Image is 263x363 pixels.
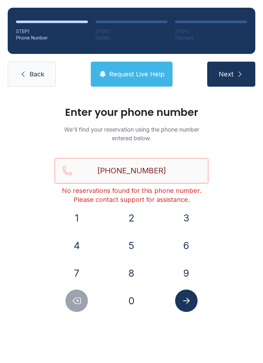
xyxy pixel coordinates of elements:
button: 1 [65,207,88,229]
button: 4 [65,234,88,257]
h1: Enter your phone number [55,107,208,117]
span: Request Live Help [109,70,165,79]
button: 0 [120,290,143,312]
div: No reservations found for this phone number. Please contact support for assistance. [55,186,208,204]
button: 5 [120,234,143,257]
span: Next [219,70,233,79]
div: Payment [175,35,247,41]
button: Submit lookup form [175,290,198,312]
p: We'll find your reservation using the phone number entered below. [55,125,208,143]
button: Delete number [65,290,88,312]
div: STEP 2 [96,28,167,35]
div: Phone Number [16,35,88,41]
button: 6 [175,234,198,257]
div: Details [96,35,167,41]
button: 2 [120,207,143,229]
span: Back [30,70,44,79]
button: 8 [120,262,143,284]
div: STEP 1 [16,28,88,35]
div: STEP 3 [175,28,247,35]
button: 3 [175,207,198,229]
button: 7 [65,262,88,284]
input: Reservation phone number [55,158,208,184]
button: 9 [175,262,198,284]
